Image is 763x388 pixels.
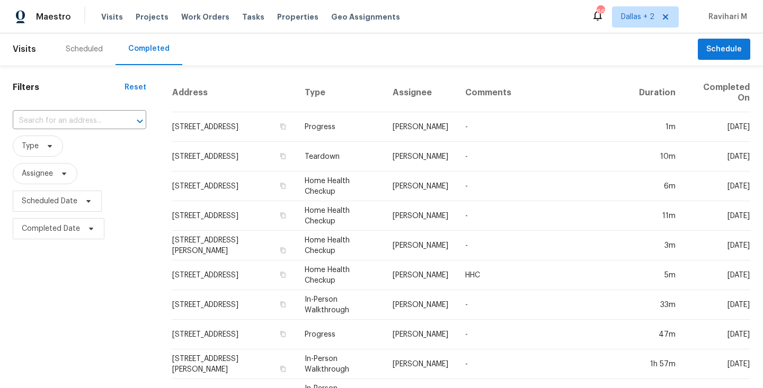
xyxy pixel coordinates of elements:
[631,320,684,349] td: 47m
[172,112,296,142] td: [STREET_ADDRESS]
[278,151,288,161] button: Copy Address
[621,12,654,22] span: Dallas + 2
[684,231,750,260] td: [DATE]
[128,43,170,54] div: Completed
[278,270,288,279] button: Copy Address
[384,290,457,320] td: [PERSON_NAME]
[125,82,146,93] div: Reset
[384,260,457,290] td: [PERSON_NAME]
[706,43,742,56] span: Schedule
[457,112,631,142] td: -
[684,260,750,290] td: [DATE]
[278,300,288,309] button: Copy Address
[631,260,684,290] td: 5m
[278,246,288,255] button: Copy Address
[296,349,384,379] td: In-Person Walkthrough
[684,320,750,349] td: [DATE]
[457,74,631,112] th: Comments
[278,364,288,374] button: Copy Address
[384,142,457,172] td: [PERSON_NAME]
[457,320,631,349] td: -
[631,201,684,231] td: 11m
[172,172,296,201] td: [STREET_ADDRESS]
[384,172,457,201] td: [PERSON_NAME]
[684,172,750,201] td: [DATE]
[278,122,288,131] button: Copy Address
[296,320,384,349] td: Progress
[457,201,631,231] td: -
[22,141,39,151] span: Type
[242,13,264,21] span: Tasks
[278,181,288,191] button: Copy Address
[384,74,457,112] th: Assignee
[66,44,103,55] div: Scheduled
[278,211,288,220] button: Copy Address
[22,223,80,234] span: Completed Date
[457,290,631,320] td: -
[172,349,296,379] td: [STREET_ADDRESS][PERSON_NAME]
[277,12,318,22] span: Properties
[172,142,296,172] td: [STREET_ADDRESS]
[136,12,168,22] span: Projects
[101,12,123,22] span: Visits
[172,201,296,231] td: [STREET_ADDRESS]
[172,260,296,290] td: [STREET_ADDRESS]
[132,114,147,129] button: Open
[172,290,296,320] td: [STREET_ADDRESS]
[384,349,457,379] td: [PERSON_NAME]
[296,74,384,112] th: Type
[631,112,684,142] td: 1m
[384,320,457,349] td: [PERSON_NAME]
[296,260,384,290] td: Home Health Checkup
[296,201,384,231] td: Home Health Checkup
[631,290,684,320] td: 33m
[684,290,750,320] td: [DATE]
[36,12,71,22] span: Maestro
[631,231,684,260] td: 3m
[172,320,296,349] td: [STREET_ADDRESS]
[172,231,296,260] td: [STREET_ADDRESS][PERSON_NAME]
[13,82,125,93] h1: Filters
[22,196,77,206] span: Scheduled Date
[296,142,384,172] td: Teardown
[457,172,631,201] td: -
[384,231,457,260] td: [PERSON_NAME]
[698,39,750,60] button: Schedule
[331,12,400,22] span: Geo Assignments
[296,231,384,260] td: Home Health Checkup
[631,74,684,112] th: Duration
[296,112,384,142] td: Progress
[22,168,53,179] span: Assignee
[631,172,684,201] td: 6m
[384,112,457,142] td: [PERSON_NAME]
[457,231,631,260] td: -
[704,12,747,22] span: Ravihari M
[684,74,750,112] th: Completed On
[684,201,750,231] td: [DATE]
[181,12,229,22] span: Work Orders
[684,112,750,142] td: [DATE]
[457,142,631,172] td: -
[296,290,384,320] td: In-Person Walkthrough
[384,201,457,231] td: [PERSON_NAME]
[631,349,684,379] td: 1h 57m
[457,349,631,379] td: -
[684,142,750,172] td: [DATE]
[597,6,604,17] div: 66
[631,142,684,172] td: 10m
[13,38,36,61] span: Visits
[457,260,631,290] td: HHC
[684,349,750,379] td: [DATE]
[13,113,117,129] input: Search for an address...
[278,329,288,339] button: Copy Address
[172,74,296,112] th: Address
[296,172,384,201] td: Home Health Checkup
